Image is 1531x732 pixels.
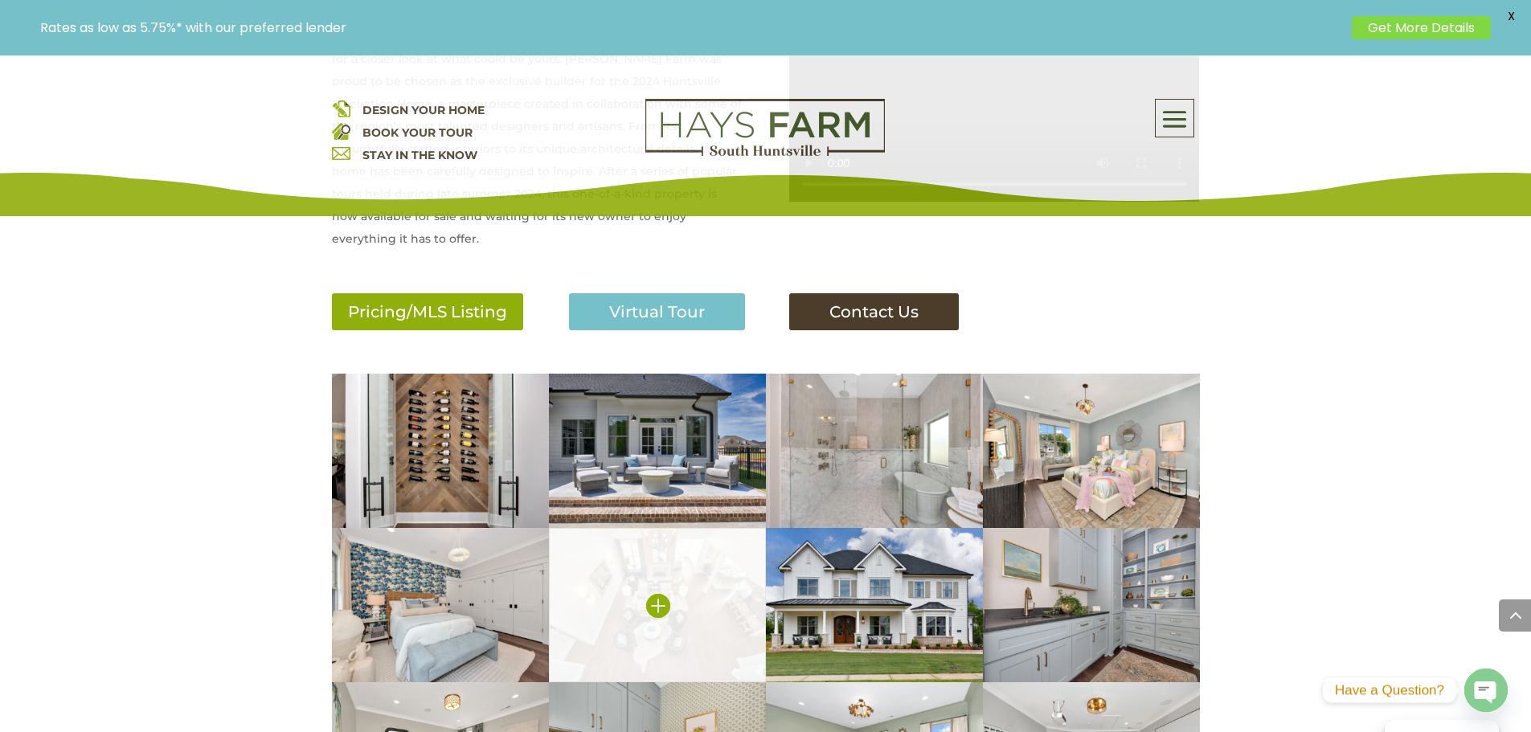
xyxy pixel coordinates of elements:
img: Logo [645,99,885,157]
img: 2106-Forest-Gate-8-400x284.jpg [549,374,766,528]
span: X [1499,4,1523,28]
img: 2106-Forest-Gate-79-400x284.jpg [549,528,766,682]
p: Rates as low as 5.75%* with our preferred lender [40,20,1344,35]
a: BOOK YOUR TOUR [362,125,473,140]
img: 2106-Forest-Gate-82-400x284.jpg [983,374,1200,528]
img: 2106-Forest-Gate-61-400x284.jpg [766,374,983,528]
a: DESIGN YOUR HOME [362,103,485,117]
a: Virtual Tour [569,293,745,330]
a: Pricing/MLS Listing [332,293,523,330]
a: Get More Details [1352,16,1491,39]
img: 2106-Forest-Gate-81-400x284.jpg [332,528,549,682]
img: design your home [332,99,350,117]
a: hays farm homes huntsville development [645,145,885,160]
img: 2106-Forest-Gate-52-400x284.jpg [983,528,1200,682]
img: 2106-Forest-Gate-27-400x284.jpg [332,374,549,528]
a: STAY IN THE KNOW [362,148,477,162]
img: book your home tour [332,121,350,140]
a: Contact Us [789,293,959,330]
img: hays farm homes [766,528,983,682]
